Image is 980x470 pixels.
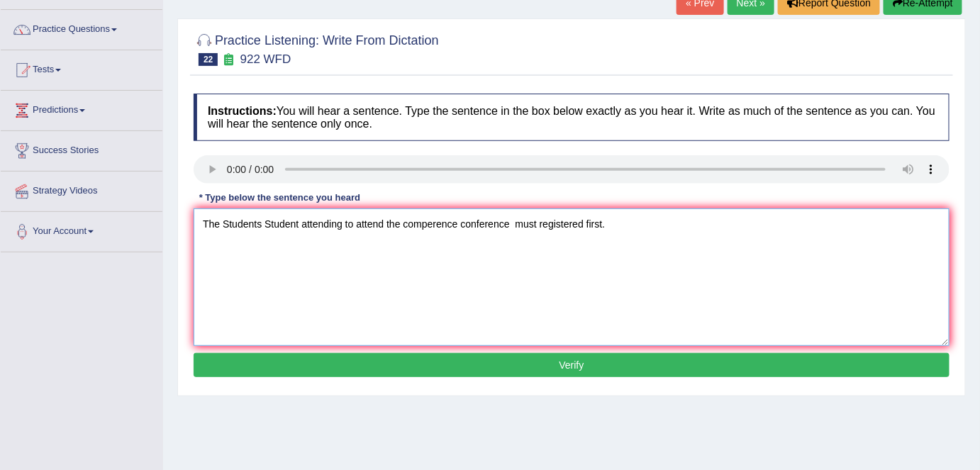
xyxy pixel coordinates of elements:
[1,172,162,207] a: Strategy Videos
[194,353,950,377] button: Verify
[1,10,162,45] a: Practice Questions
[1,91,162,126] a: Predictions
[199,53,218,66] span: 22
[194,94,950,141] h4: You will hear a sentence. Type the sentence in the box below exactly as you hear it. Write as muc...
[194,191,366,204] div: * Type below the sentence you heard
[1,50,162,86] a: Tests
[208,105,277,117] b: Instructions:
[221,53,236,67] small: Exam occurring question
[194,30,439,66] h2: Practice Listening: Write From Dictation
[1,131,162,167] a: Success Stories
[1,212,162,247] a: Your Account
[240,52,291,66] small: 922 WFD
